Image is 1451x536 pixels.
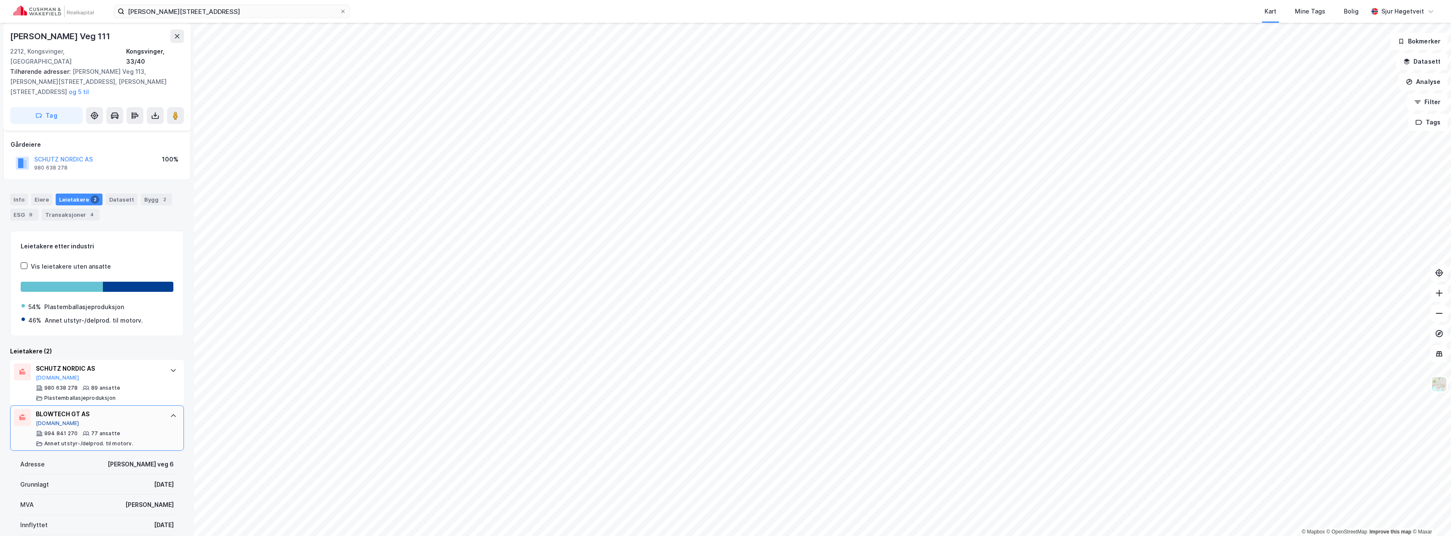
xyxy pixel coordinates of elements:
img: Z [1431,376,1447,392]
div: Kongsvinger, 33/40 [126,46,184,67]
div: [PERSON_NAME] [125,500,174,510]
div: Leietakere etter industri [21,241,173,251]
img: cushman-wakefield-realkapital-logo.202ea83816669bd177139c58696a8fa1.svg [13,5,94,17]
div: [DATE] [154,520,174,530]
div: 2 [160,195,169,204]
div: Info [10,194,28,205]
div: Transaksjoner [42,209,100,221]
div: Annet utstyr-/delprod. til motorv. [45,315,143,326]
div: 980 638 278 [44,385,78,391]
div: 9 [27,210,35,219]
a: Improve this map [1370,529,1411,535]
div: Leietakere [56,194,102,205]
iframe: Chat Widget [1409,496,1451,536]
button: Tags [1408,114,1448,131]
div: Kontrollprogram for chat [1409,496,1451,536]
div: 4 [88,210,96,219]
div: Plastemballasjeproduksjon [44,302,124,312]
button: Tag [10,107,83,124]
div: 54% [28,302,41,312]
button: Analyse [1399,73,1448,90]
button: Bokmerker [1391,33,1448,50]
div: Sjur Høgetveit [1381,6,1424,16]
button: [DOMAIN_NAME] [36,420,79,427]
div: 980 638 278 [34,164,67,171]
button: Filter [1407,94,1448,110]
a: Mapbox [1302,529,1325,535]
div: 2 [91,195,99,204]
button: Datasett [1396,53,1448,70]
div: 2212, Kongsvinger, [GEOGRAPHIC_DATA] [10,46,126,67]
div: [PERSON_NAME] veg 6 [108,459,174,469]
div: ESG [10,209,38,221]
div: 100% [162,154,178,164]
div: 89 ansatte [91,385,120,391]
div: Bygg [141,194,172,205]
div: Annet utstyr-/delprod. til motorv. [44,440,133,447]
div: [PERSON_NAME] Veg 111 [10,30,112,43]
div: 46% [28,315,41,326]
div: Adresse [20,459,45,469]
div: Plastemballasjeproduksjon [44,395,116,401]
div: Eiere [31,194,52,205]
div: Kart [1265,6,1276,16]
a: OpenStreetMap [1327,529,1367,535]
div: MVA [20,500,34,510]
button: [DOMAIN_NAME] [36,374,79,381]
div: Leietakere (2) [10,346,184,356]
div: Mine Tags [1295,6,1325,16]
span: Tilhørende adresser: [10,68,73,75]
input: Søk på adresse, matrikkel, gårdeiere, leietakere eller personer [124,5,340,18]
div: Innflyttet [20,520,48,530]
div: 994 841 270 [44,430,78,437]
div: [DATE] [154,479,174,490]
div: Gårdeiere [11,140,183,150]
div: Grunnlagt [20,479,49,490]
div: [PERSON_NAME] Veg 113, [PERSON_NAME][STREET_ADDRESS], [PERSON_NAME][STREET_ADDRESS] [10,67,177,97]
div: Datasett [106,194,138,205]
div: Bolig [1344,6,1359,16]
div: Vis leietakere uten ansatte [31,261,111,272]
div: 77 ansatte [91,430,120,437]
div: SCHUTZ NORDIC AS [36,364,162,374]
div: BLOWTECH GT AS [36,409,162,419]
